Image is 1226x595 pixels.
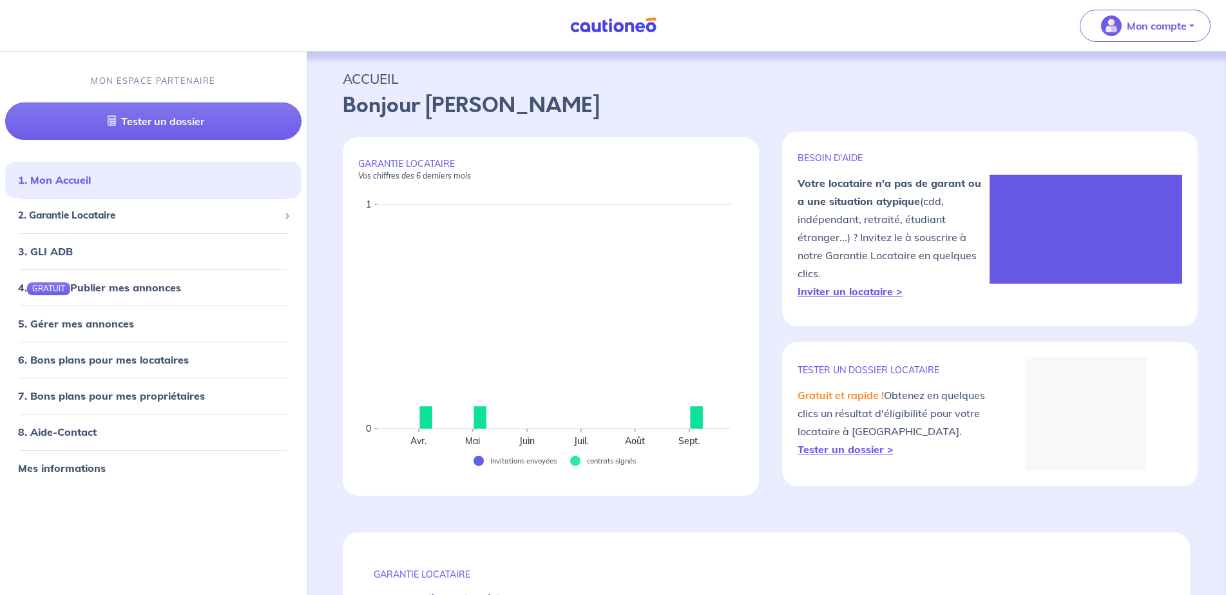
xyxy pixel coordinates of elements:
[798,177,981,208] strong: Votre locataire n'a pas de garant ou a une situation atypique
[1101,15,1122,36] img: illu_account_valid_menu.svg
[366,423,371,434] text: 0
[18,462,106,474] a: Mes informations
[366,199,371,210] text: 1
[18,173,91,186] a: 1. Mon Accueil
[519,435,535,447] text: Juin
[798,443,894,456] a: Tester un dossier >
[18,425,97,438] a: 8. Aide-Contact
[374,569,1159,580] p: GARANTIE LOCATAIRE
[5,167,302,193] div: 1. Mon Accueil
[798,285,903,298] a: Inviter un locataire >
[18,317,134,330] a: 5. Gérer mes annonces
[5,383,302,409] div: 7. Bons plans pour mes propriétaires
[1080,10,1211,42] button: illu_account_valid_menu.svgMon compte
[5,239,302,264] div: 3. GLI ADB
[5,419,302,445] div: 8. Aide-Contact
[91,75,215,87] p: MON ESPACE PARTENAIRE
[798,152,990,164] p: BESOIN D'AIDE
[18,389,205,402] a: 7. Bons plans pour mes propriétaires
[5,347,302,373] div: 6. Bons plans pour mes locataires
[798,389,884,402] em: Gratuit et rapide !
[18,353,189,366] a: 6. Bons plans pour mes locataires
[625,435,645,447] text: Août
[798,386,990,458] p: Obtenez en quelques clics un résultat d'éligibilité pour votre locataire à [GEOGRAPHIC_DATA].
[465,435,480,447] text: Mai
[358,158,743,181] p: GARANTIE LOCATAIRE
[410,435,426,447] text: Avr.
[573,435,588,447] text: Juil.
[343,67,1190,90] p: ACCUEIL
[798,174,990,300] p: (cdd, indépendant, retraité, étudiant étranger...) ? Invitez le à souscrire à notre Garantie Loca...
[18,245,73,258] a: 3. GLI ADB
[1127,18,1187,34] p: Mon compte
[565,17,662,34] img: Cautioneo
[358,171,471,180] em: Vos chiffres des 6 derniers mois
[5,275,302,300] div: 4.GRATUITPublier mes annonces
[5,311,302,337] div: 5. Gérer mes annonces
[798,364,990,376] p: TESTER un dossier locataire
[18,281,181,294] a: 4.GRATUITPublier mes annonces
[678,435,700,447] text: Sept.
[5,455,302,481] div: Mes informations
[18,208,279,223] span: 2. Garantie Locataire
[5,102,302,140] a: Tester un dossier
[343,90,1190,121] p: Bonjour [PERSON_NAME]
[5,203,302,228] div: 2. Garantie Locataire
